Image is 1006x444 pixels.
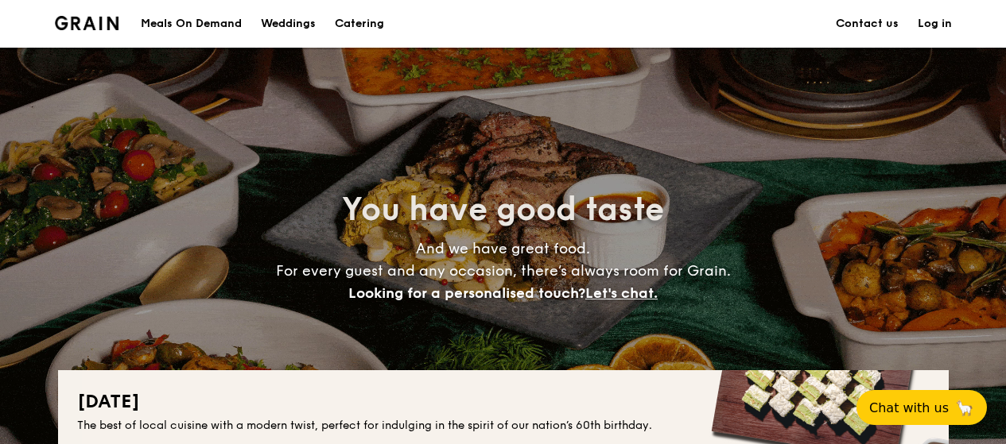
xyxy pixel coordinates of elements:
h2: [DATE] [77,389,930,415]
span: Looking for a personalised touch? [348,284,585,302]
img: Grain [55,16,119,30]
span: 🦙 [955,399,974,417]
div: The best of local cuisine with a modern twist, perfect for indulging in the spirit of our nation’... [77,418,930,434]
a: Logotype [55,16,119,30]
span: Chat with us [869,400,949,415]
span: Let's chat. [585,284,658,302]
span: You have good taste [342,191,664,229]
span: And we have great food. For every guest and any occasion, there’s always room for Grain. [276,240,731,302]
button: Chat with us🦙 [856,390,987,425]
